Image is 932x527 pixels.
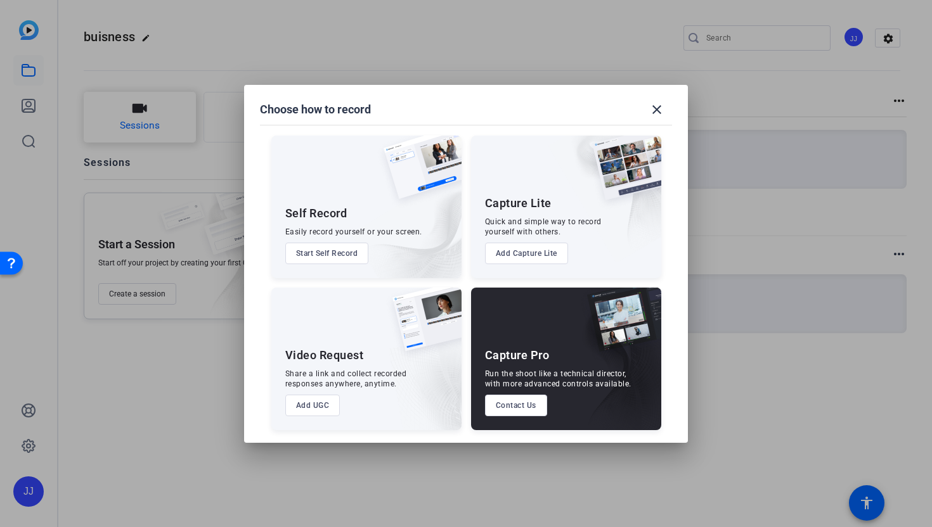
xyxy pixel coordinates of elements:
div: Share a link and collect recorded responses anywhere, anytime. [285,369,407,389]
div: Run the shoot like a technical director, with more advanced controls available. [485,369,631,389]
button: Add Capture Lite [485,243,568,264]
img: embarkstudio-ugc-content.png [388,327,462,430]
button: Contact Us [485,395,547,416]
div: Quick and simple way to record yourself with others. [485,217,602,237]
div: Capture Lite [485,196,552,211]
button: Add UGC [285,395,340,416]
img: capture-lite.png [583,136,661,213]
img: embarkstudio-self-record.png [351,163,462,278]
img: embarkstudio-capture-lite.png [548,136,661,262]
img: self-record.png [374,136,462,212]
img: embarkstudio-capture-pro.png [567,303,661,430]
div: Capture Pro [485,348,550,363]
div: Video Request [285,348,364,363]
mat-icon: close [649,102,664,117]
img: ugc-content.png [383,288,462,364]
h1: Choose how to record [260,102,371,117]
div: Self Record [285,206,347,221]
div: Easily record yourself or your screen. [285,227,422,237]
button: Start Self Record [285,243,369,264]
img: capture-pro.png [578,288,661,365]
